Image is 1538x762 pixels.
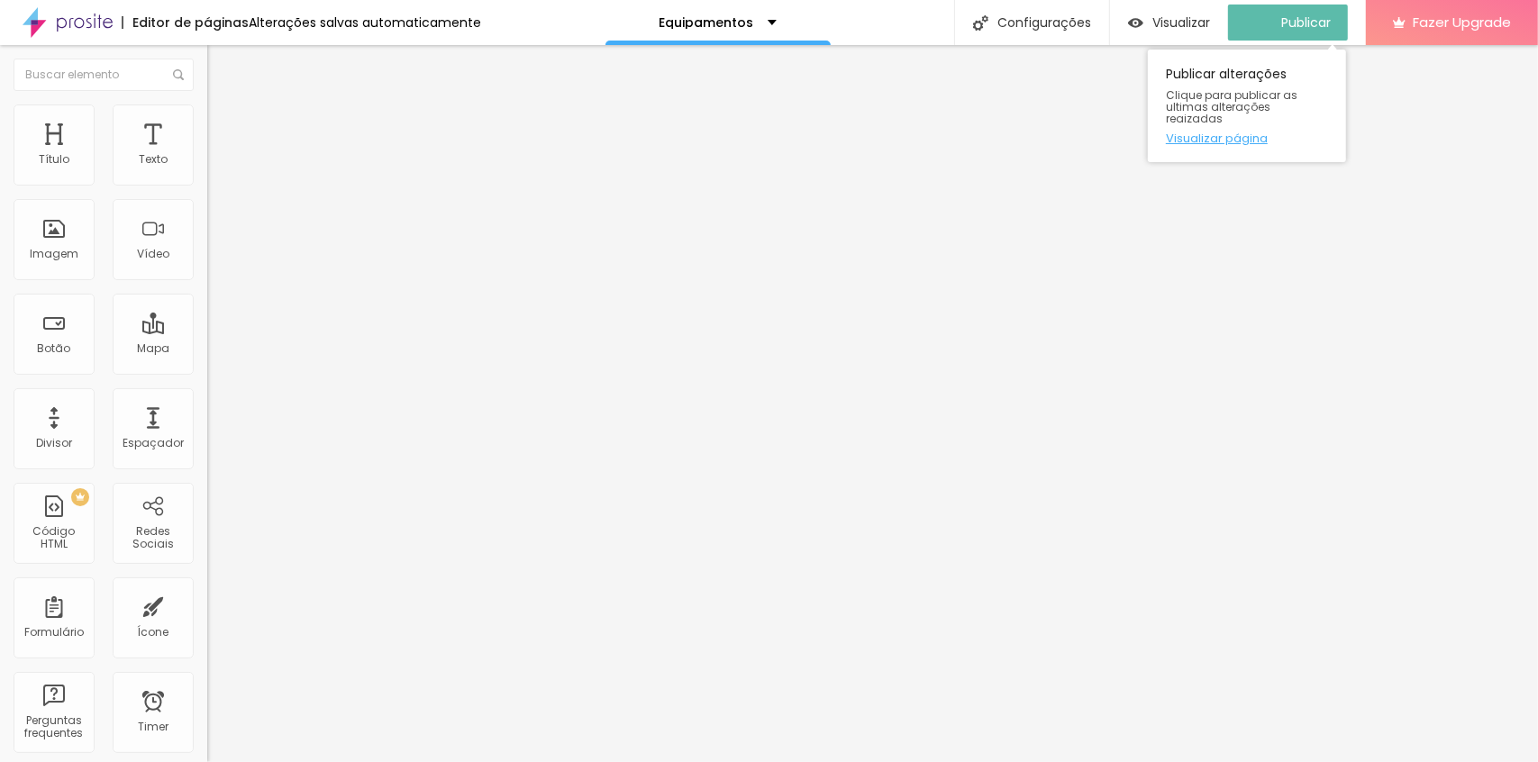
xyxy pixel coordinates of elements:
div: Mapa [137,342,169,355]
span: Fazer Upgrade [1413,14,1511,30]
img: view-1.svg [1128,15,1143,31]
span: Visualizar [1152,15,1210,30]
div: Perguntas frequentes [18,714,89,740]
div: Texto [139,153,168,166]
span: Clique para publicar as ultimas alterações reaizadas [1166,89,1328,125]
div: Imagem [30,248,78,260]
input: Buscar elemento [14,59,194,91]
div: Botão [38,342,71,355]
div: Alterações salvas automaticamente [249,16,481,29]
button: Publicar [1228,5,1348,41]
div: Espaçador [123,437,184,449]
div: Vídeo [137,248,169,260]
div: Formulário [24,626,84,639]
img: Icone [973,15,988,31]
div: Título [39,153,69,166]
p: Equipamentos [660,16,754,29]
div: Editor de páginas [122,16,249,29]
div: Ícone [138,626,169,639]
a: Visualizar página [1166,132,1328,144]
iframe: Editor [207,45,1538,762]
span: Publicar [1281,15,1331,30]
div: Código HTML [18,525,89,551]
img: Icone [173,69,184,80]
button: Visualizar [1110,5,1228,41]
div: Redes Sociais [117,525,188,551]
div: Divisor [36,437,72,449]
div: Publicar alterações [1148,50,1346,162]
div: Timer [138,721,168,733]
